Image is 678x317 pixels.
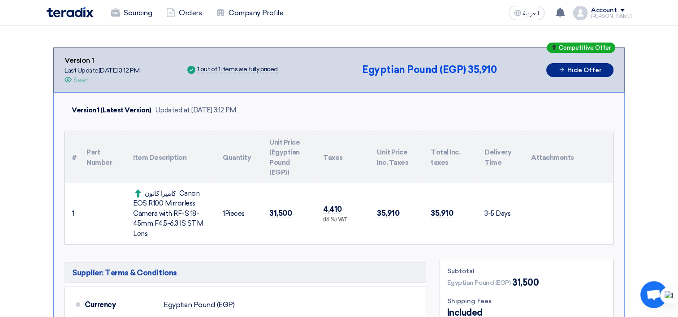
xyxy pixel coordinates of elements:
div: Account [591,7,617,14]
span: العربية [523,10,539,17]
th: Delivery Time [477,132,524,183]
th: Taxes [316,132,370,183]
div: Subtotal [447,266,606,276]
td: 3-5 Days [477,183,524,244]
img: profile_test.png [573,6,587,20]
th: Unit Price (Egyptian Pound (EGP)) [262,132,316,183]
th: Unit Price Inc. Taxes [370,132,423,183]
a: Company Profile [209,3,290,23]
span: 31,500 [512,276,539,289]
div: Currency [85,294,156,316]
span: 4,410 [323,205,342,214]
div: Version 1 (Latest Version) [72,105,151,116]
span: 35,910 [431,209,453,218]
span: 31,500 [269,209,292,218]
a: Sourcing [104,3,159,23]
th: Part Number [79,132,126,183]
a: Open chat [640,281,667,308]
div: 1 out of 1 items are fully priced [197,66,278,73]
th: # [65,132,79,183]
div: Version 1 [65,55,139,66]
div: Updated at [DATE] 3:12 PM [155,105,236,116]
img: Teradix logo [47,7,93,17]
h5: Supplier: Terms & Conditions [65,262,426,283]
span: 35,910 [377,209,399,218]
th: Attachments [524,132,613,183]
a: Orders [159,3,209,23]
button: العربية [509,6,544,20]
th: Quantity [216,132,262,183]
div: Shipping Fees [447,296,606,306]
button: Hide Offer [546,63,613,77]
div: Egyptian Pound (EGP) [164,296,234,313]
div: (14 %) VAT [323,216,363,224]
div: Seen [73,75,88,85]
span: 35,910 [468,64,497,76]
span: Egyptian Pound (EGP) [362,64,466,76]
div: [PERSON_NAME] [591,14,631,19]
span: Egyptian Pound (EGP) [447,278,510,287]
div: Last Update [DATE] 3:12 PM [65,66,139,75]
th: Item Description [126,132,216,183]
th: Total Inc. taxes [423,132,477,183]
span: Competitive Offer [559,45,611,51]
span: 1 [223,210,225,218]
td: 1 [65,183,79,244]
div: كاميرا كانون Canon EOS R100 Mirrorless Camera with RF-S 18-45mm F4.5-6.3 IS STM Lens [133,188,208,239]
td: Pieces [216,183,262,244]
